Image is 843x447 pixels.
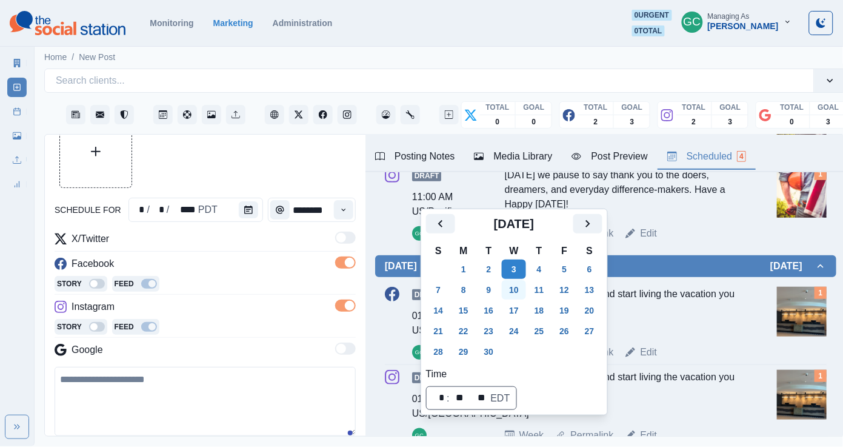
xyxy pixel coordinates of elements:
div: Gizelle Carlos [415,428,424,443]
button: Monday, September 15, 2025 [451,301,476,320]
p: TOTAL [781,102,804,113]
button: Create New Post [439,105,459,124]
a: Permalink [570,428,613,443]
span: Draft [412,372,442,383]
a: Uploads [226,105,245,124]
img: jhbkinecrvgzvwyleeng [777,370,827,420]
button: Instagram [338,105,357,124]
a: Home [44,51,67,64]
button: Next [573,214,602,234]
button: Dashboard [376,105,396,124]
div: Scheduled [667,149,746,164]
div: Total Media Attached [815,168,827,180]
a: Marketing Summary [7,53,27,73]
span: 4 [737,151,746,162]
button: Media Library [202,105,221,124]
div: Media Library [474,149,552,164]
p: Google [72,343,103,357]
p: 0 [496,116,500,127]
a: Twitter [289,105,308,124]
a: Administration [273,18,333,28]
div: Total Media Attached [815,287,827,299]
a: Uploads [7,150,27,170]
a: Monitoring [150,18,193,28]
div: Gizelle Carlos [415,226,424,241]
button: Administration [401,105,420,124]
div: Gizelle Carlos [684,7,701,36]
div: schedule for [132,203,146,218]
p: 3 [728,116,733,127]
div: schedule for [170,203,197,218]
span: 0 total [632,25,665,36]
label: schedule for [55,204,121,217]
button: schedule for [239,201,258,218]
p: 3 [827,116,831,127]
th: S [426,243,451,259]
button: Time [334,200,353,220]
label: Time [426,367,595,381]
p: 0 [532,116,536,127]
p: 2 [692,116,696,127]
a: Review Summary [7,175,27,194]
button: Reviews [115,105,134,124]
div: Post Preview [571,149,647,164]
a: Content Pool [178,105,197,124]
p: Feed [115,321,134,332]
div: : [445,391,450,406]
a: Edit [640,345,657,360]
div: / [146,203,151,218]
div: ⁩ [465,391,468,406]
div: AM/PM [470,391,487,406]
div: September 2025 [426,214,602,362]
h2: [DATE] [385,260,417,272]
th: T [527,243,552,259]
button: Saturday, September 20, 2025 [578,301,602,320]
a: Messages [90,105,110,124]
p: GOAL [524,102,545,113]
th: F [552,243,578,259]
button: Stream [66,105,85,124]
th: T [476,243,502,259]
p: Instagram [72,300,115,314]
p: Feed [115,278,134,289]
a: Client Website [265,105,284,124]
a: Marketing [213,18,253,28]
p: GOAL [818,102,839,113]
div: Week Of Week Of [426,214,602,410]
div: Managing As [708,12,750,21]
button: Tuesday, September 30, 2025 [477,342,501,361]
a: Media Library [7,126,27,146]
a: New Post [7,78,27,97]
span: 0 urgent [632,10,671,21]
div: schedule for [128,198,263,222]
button: Monday, September 8, 2025 [451,280,476,300]
input: Select Time [268,198,356,222]
div: [PERSON_NAME] [708,21,779,32]
div: / [165,203,170,218]
span: Draft [412,289,442,300]
a: New Post [79,51,115,64]
button: Wednesday, September 17, 2025 [502,301,526,320]
p: Story [57,321,82,332]
a: Post Schedule [153,105,173,124]
button: Friday, September 5, 2025 [553,260,577,279]
button: Time [270,200,290,220]
button: Monday, September 1, 2025 [451,260,476,279]
div: 11:00 AM US/Pacific [412,190,473,219]
button: Friday, September 19, 2025 [553,301,577,320]
div: hour [431,391,446,406]
span: / [72,51,74,64]
table: September 2025 [426,243,602,362]
th: M [451,243,476,259]
button: Facebook [313,105,333,124]
div: 01:30 PM US/[GEOGRAPHIC_DATA] [412,309,529,338]
a: Post Schedule [7,102,27,121]
button: Wednesday, September 24, 2025 [502,321,526,341]
div: schedule for [197,203,219,218]
p: 2 [594,116,598,127]
div: Time [268,198,356,222]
